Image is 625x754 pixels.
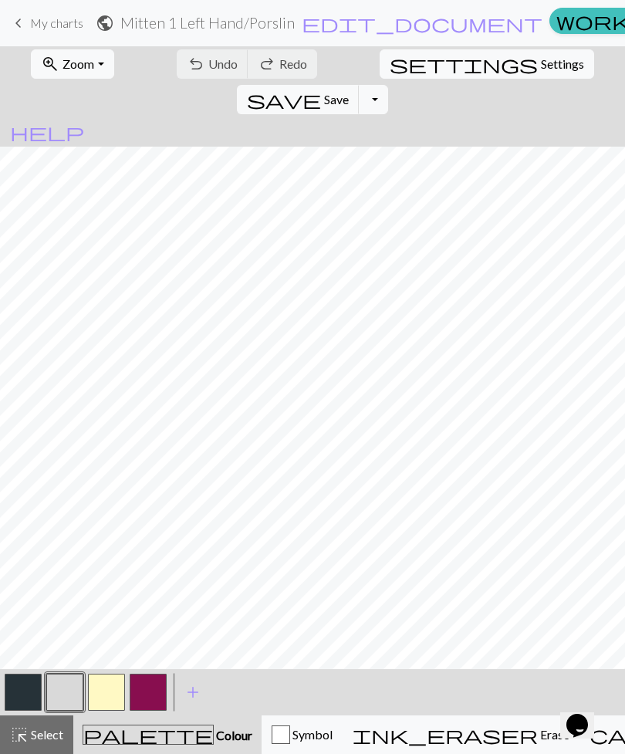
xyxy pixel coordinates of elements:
span: edit_document [302,12,542,34]
span: My charts [30,15,83,30]
iframe: chat widget [560,692,610,739]
h2: Mitten 1 Left Hand / Porslin [120,14,295,32]
button: Save [237,85,360,114]
span: ink_eraser [353,724,538,746]
span: keyboard_arrow_left [9,12,28,34]
button: Erase [343,715,579,754]
span: Select [29,727,63,742]
span: Settings [541,55,584,73]
i: Settings [390,55,538,73]
span: add [184,681,202,703]
span: settings [390,53,538,75]
span: Symbol [290,727,333,742]
span: highlight_alt [10,724,29,746]
button: SettingsSettings [380,49,594,79]
span: Colour [214,728,252,742]
button: Colour [73,715,262,754]
span: zoom_in [41,53,59,75]
span: Erase [538,727,569,742]
span: public [96,12,114,34]
button: Symbol [262,715,343,754]
span: Zoom [62,56,94,71]
span: save [247,89,321,110]
a: My charts [9,10,83,36]
button: Zoom [31,49,113,79]
span: Save [324,92,349,107]
span: palette [83,724,213,746]
span: help [10,121,84,143]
